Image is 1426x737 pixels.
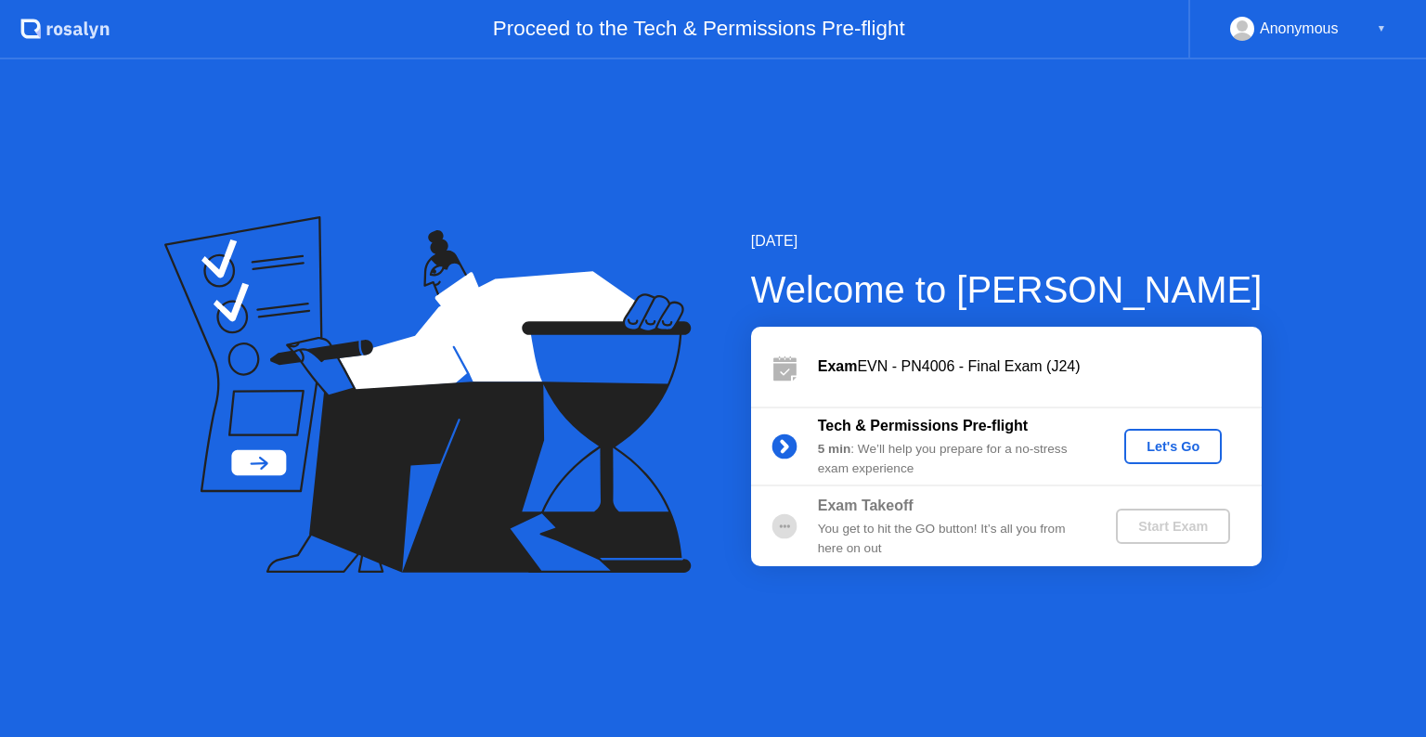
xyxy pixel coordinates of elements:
div: EVN - PN4006 - Final Exam (J24) [818,356,1262,378]
b: Exam Takeoff [818,498,914,513]
b: Tech & Permissions Pre-flight [818,418,1028,433]
button: Let's Go [1124,429,1222,464]
b: 5 min [818,442,851,456]
div: Welcome to [PERSON_NAME] [751,262,1263,317]
div: You get to hit the GO button! It’s all you from here on out [818,520,1085,558]
b: Exam [818,358,858,374]
div: Let's Go [1132,439,1214,454]
div: [DATE] [751,230,1263,252]
div: ▼ [1377,17,1386,41]
div: Start Exam [1123,519,1223,534]
div: Anonymous [1260,17,1339,41]
button: Start Exam [1116,509,1230,544]
div: : We’ll help you prepare for a no-stress exam experience [818,440,1085,478]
